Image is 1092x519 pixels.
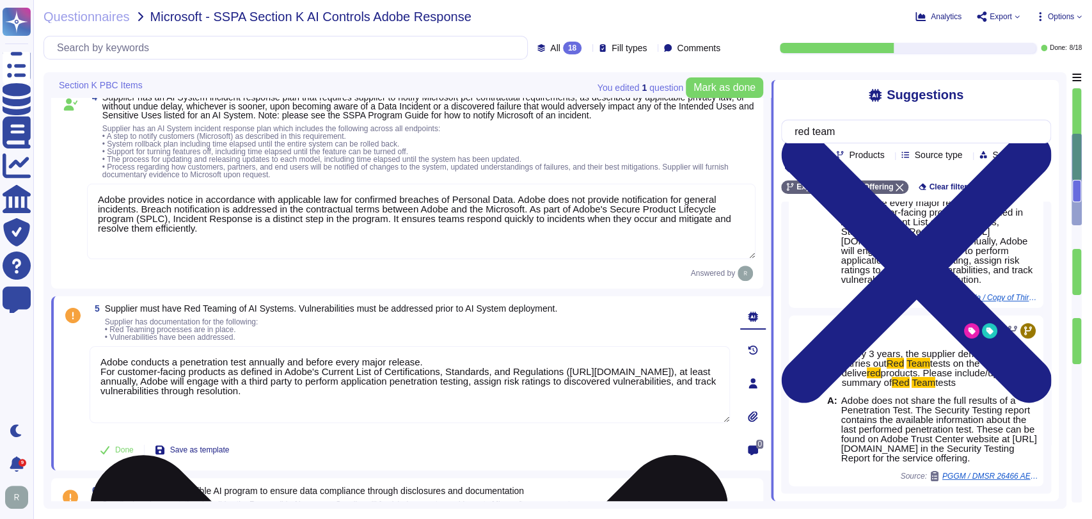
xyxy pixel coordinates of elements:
[90,304,100,313] span: 5
[990,13,1012,20] span: Export
[1070,45,1082,51] span: 8 / 18
[105,303,557,314] span: Supplier must have Red Teaming of AI Systems. Vulnerabilities must be addressed prior to AI Syste...
[738,266,753,281] img: user
[756,440,763,449] span: 0
[693,83,756,93] span: Mark as done
[612,44,647,52] span: Fill types
[51,36,527,59] input: Search by keywords
[102,92,754,120] span: Supplier has an AI System incident response plan that requires supplier to notify Microsoft per c...
[915,12,961,22] button: Analytics
[642,83,647,92] b: 1
[1048,13,1074,20] span: Options
[931,13,961,20] span: Analytics
[87,93,97,102] span: 4
[563,42,582,54] div: 18
[686,77,763,98] button: Mark as done
[5,486,28,509] img: user
[102,124,729,179] span: Supplier has an AI System incident response plan which includes the following across all endpoint...
[3,483,37,511] button: user
[105,317,258,342] span: Supplier has documentation for the following: • Red Teaming processes are in place. • Vulnerabili...
[19,459,26,467] div: 9
[87,184,756,259] textarea: Adobe provides notice in accordance with applicable law for confirmed breaches of Personal Data. ...
[677,44,720,52] span: Comments
[942,472,1038,480] span: PGGM / DMSR 26466 AEM CS AEP PGGM 20250206 NL RequirementsLeveranciers Adobe (1) (1)
[788,120,1038,143] input: Search by keywords
[44,10,130,23] span: Questionnaires
[87,486,97,495] span: 6
[691,269,735,277] span: Answered by
[59,81,143,90] span: Section K PBC Items
[90,346,730,423] textarea: Adobe conducts a penetration test annually and before every major release. For customer-facing pr...
[550,44,560,52] span: All
[901,471,1038,481] span: Source:
[1050,45,1067,51] span: Done:
[597,83,683,92] span: You edited question
[150,10,471,23] span: Microsoft - SSPA Section K AI Controls Adobe Response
